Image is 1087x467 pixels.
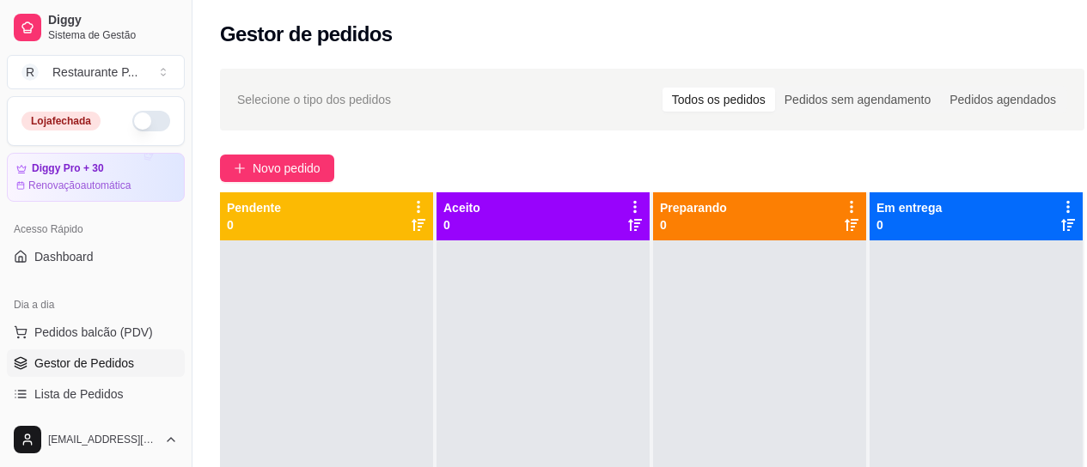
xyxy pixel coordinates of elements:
a: Diggy Pro + 30Renovaçãoautomática [7,153,185,202]
a: DiggySistema de Gestão [7,7,185,48]
article: Renovação automática [28,179,131,192]
span: [EMAIL_ADDRESS][DOMAIN_NAME] [48,433,157,446]
button: Novo pedido [220,155,334,182]
a: Gestor de Pedidos [7,349,185,377]
button: Alterar Status [132,111,170,131]
button: [EMAIL_ADDRESS][DOMAIN_NAME] [7,419,185,460]
div: Pedidos sem agendamento [775,88,940,112]
p: Aceito [443,199,480,216]
div: Todos os pedidos [663,88,775,112]
div: Acesso Rápido [7,215,185,243]
span: Gestor de Pedidos [34,355,134,372]
span: plus [234,162,246,174]
span: Pedidos balcão (PDV) [34,324,153,341]
p: Pendente [227,199,281,216]
button: Select a team [7,55,185,89]
div: Dia a dia [7,291,185,318]
div: Restaurante P ... [52,64,137,81]
p: 0 [443,216,480,233]
span: Dashboard [34,248,94,265]
h2: Gestor de pedidos [220,21,393,48]
p: 0 [227,216,281,233]
p: 0 [660,216,727,233]
span: Novo pedido [253,159,321,178]
a: Salão / Mesas [7,411,185,439]
div: Pedidos agendados [940,88,1066,112]
div: Loja fechada [21,112,101,130]
span: R [21,64,39,81]
article: Diggy Pro + 30 [32,162,104,175]
a: Lista de Pedidos [7,380,185,408]
p: Preparando [660,199,727,216]
p: Em entrega [876,199,942,216]
p: 0 [876,216,942,233]
a: Dashboard [7,243,185,270]
button: Pedidos balcão (PDV) [7,318,185,346]
span: Sistema de Gestão [48,28,178,42]
span: Lista de Pedidos [34,385,124,403]
span: Diggy [48,13,178,28]
span: Selecione o tipo dos pedidos [237,90,391,109]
